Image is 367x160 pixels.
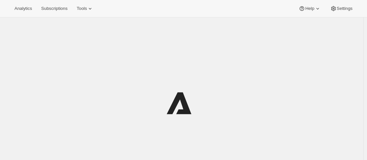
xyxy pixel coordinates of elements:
[326,4,356,13] button: Settings
[11,4,36,13] button: Analytics
[295,4,325,13] button: Help
[77,6,87,11] span: Tools
[14,6,32,11] span: Analytics
[305,6,314,11] span: Help
[41,6,67,11] span: Subscriptions
[37,4,71,13] button: Subscriptions
[337,6,353,11] span: Settings
[73,4,97,13] button: Tools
